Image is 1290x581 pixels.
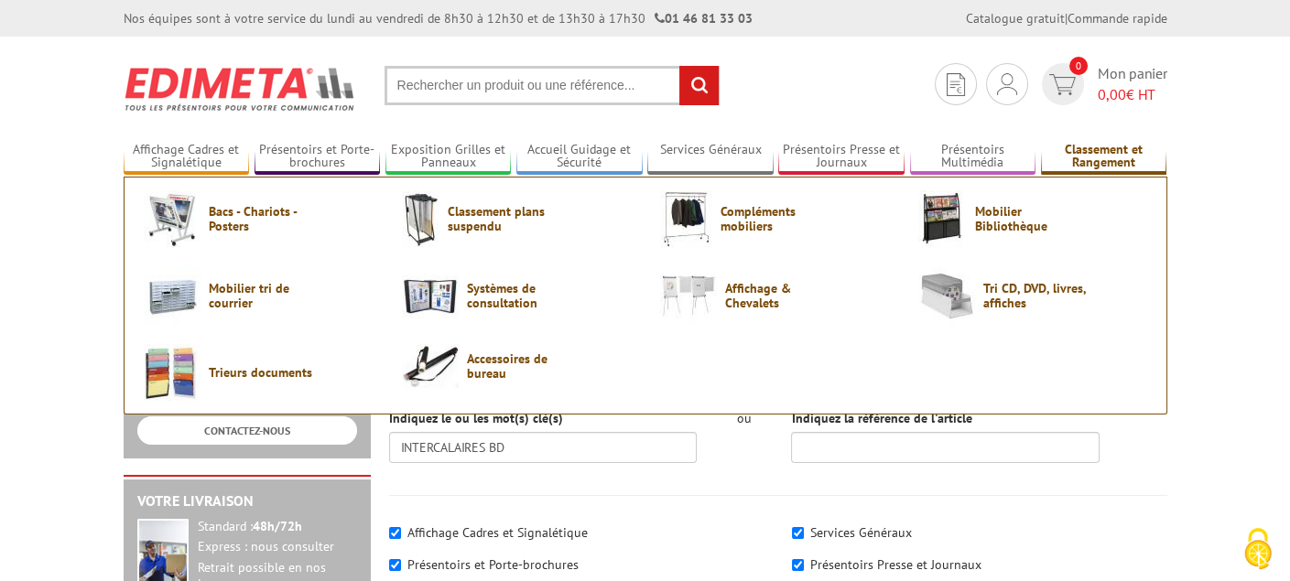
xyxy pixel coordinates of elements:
span: Trieurs documents [209,365,319,380]
a: Présentoirs et Porte-brochures [255,142,381,172]
div: ou [724,409,764,427]
input: Présentoirs et Porte-brochures [389,559,401,571]
a: Classement plans suspendu [402,190,631,247]
a: Tri CD, DVD, livres, affiches [918,267,1147,324]
div: | [966,9,1167,27]
a: Affichage Cadres et Signalétique [124,142,250,172]
span: Mobilier tri de courrier [209,281,319,310]
a: Trieurs documents [144,344,373,401]
div: Express : nous consulter [198,539,357,555]
a: Systèmes de consultation [402,267,631,324]
span: Systèmes de consultation [467,281,577,310]
span: Affichage & Chevalets [725,281,835,310]
a: Mobilier tri de courrier [144,267,373,324]
strong: 48h/72h [253,518,302,534]
img: Classement plans suspendu [402,190,439,247]
img: Bacs - Chariots - Posters [144,190,201,247]
a: Commande rapide [1068,10,1167,27]
span: Mobilier Bibliothèque [975,204,1085,233]
span: Accessoires de bureau [467,351,577,381]
a: Catalogue gratuit [966,10,1065,27]
img: Systèmes de consultation [402,267,459,324]
a: Affichage & Chevalets [660,267,889,324]
label: Présentoirs et Porte-brochures [407,556,579,573]
input: rechercher [679,66,719,105]
input: Services Généraux [792,527,804,539]
img: devis rapide [1049,74,1076,95]
img: Cookies (fenêtre modale) [1235,526,1281,572]
label: Indiquez le ou les mot(s) clé(s) [389,409,563,427]
span: Classement plans suspendu [448,204,558,233]
a: Mobilier Bibliothèque [918,190,1147,247]
span: Tri CD, DVD, livres, affiches [983,281,1093,310]
img: Mobilier tri de courrier [144,267,201,324]
span: 0 [1069,57,1088,75]
a: Compléments mobiliers [660,190,889,247]
a: CONTACTEZ-NOUS [137,416,357,445]
img: Trieurs documents [144,344,201,401]
a: Accessoires de bureau [402,344,631,388]
input: Rechercher un produit ou une référence... [385,66,720,105]
img: Affichage & Chevalets [660,267,717,324]
div: Nos équipes sont à votre service du lundi au vendredi de 8h30 à 12h30 et de 13h30 à 17h30 [124,9,753,27]
button: Cookies (fenêtre modale) [1226,519,1290,581]
span: Bacs - Chariots - Posters [209,204,319,233]
img: Compléments mobiliers [660,190,712,247]
label: Indiquez la référence de l'article [791,409,971,427]
span: Compléments mobiliers [721,204,830,233]
h2: Votre livraison [137,493,357,510]
img: Tri CD, DVD, livres, affiches [918,267,975,324]
label: Affichage Cadres et Signalétique [407,524,588,541]
img: Accessoires de bureau [402,344,459,388]
img: devis rapide [947,73,965,96]
strong: 01 46 81 33 03 [655,10,753,27]
a: Classement et Rangement [1041,142,1167,172]
img: Edimeta [124,55,357,123]
a: Exposition Grilles et Panneaux [385,142,512,172]
img: Mobilier Bibliothèque [918,190,967,247]
a: Services Généraux [647,142,774,172]
span: Mon panier [1098,63,1167,105]
a: devis rapide 0 Mon panier 0,00€ HT [1037,63,1167,105]
input: Présentoirs Presse et Journaux [792,559,804,571]
div: Standard : [198,519,357,535]
a: Accueil Guidage et Sécurité [516,142,643,172]
span: € HT [1098,84,1167,105]
a: Présentoirs Presse et Journaux [778,142,905,172]
a: Présentoirs Multimédia [910,142,1036,172]
label: Services Généraux [810,524,912,541]
span: 0,00 [1098,85,1126,103]
img: devis rapide [997,73,1017,95]
a: Bacs - Chariots - Posters [144,190,373,247]
label: Présentoirs Presse et Journaux [810,556,981,573]
input: Affichage Cadres et Signalétique [389,527,401,539]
